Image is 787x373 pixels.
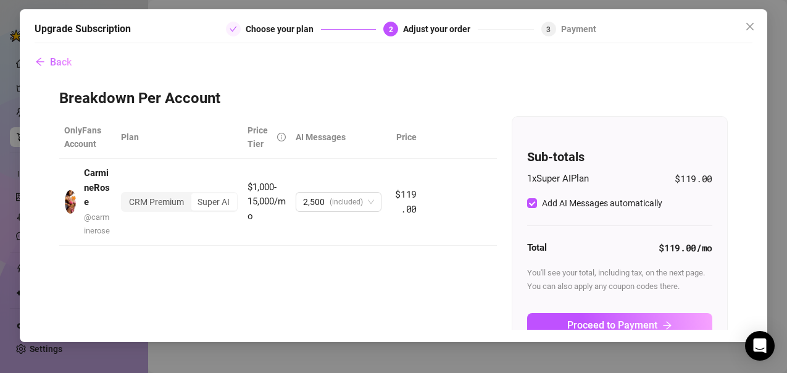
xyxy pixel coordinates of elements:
th: Price [389,116,422,159]
span: arrow-right [662,321,672,330]
span: You'll see your total, including tax, on the next page. You can also apply any coupon codes there. [527,268,705,291]
th: AI Messages [291,116,389,159]
div: segmented control [121,192,238,212]
h3: Breakdown Per Account [59,89,728,109]
span: $1,000-15,000/mo [248,182,286,222]
span: Proceed to Payment [567,319,657,331]
span: check [230,25,237,33]
div: Payment [561,22,596,36]
strong: $119.00 /mo [659,241,712,254]
span: (included) [330,193,363,211]
h5: Upgrade Subscription [35,22,131,36]
div: Open Intercom Messenger [745,331,775,361]
span: Back [50,56,72,68]
strong: Total [527,242,547,253]
button: Back [35,49,72,74]
div: CRM Premium [122,193,191,211]
div: Add AI Messages automatically [542,196,662,210]
span: Close [740,22,760,31]
th: OnlyFans Account [59,116,116,159]
span: info-circle [277,133,286,141]
span: @ carminerose [84,212,110,235]
div: Super AI [191,193,236,211]
span: $119.00 [675,172,712,186]
strong: CarmineRose [84,167,110,207]
span: Price Tier [248,125,268,149]
button: Close [740,17,760,36]
span: $119.00 [395,188,417,215]
img: avatar.jpg [65,190,76,214]
span: 2,500 [303,193,325,211]
th: Plan [116,116,243,159]
span: close [745,22,755,31]
span: 1 x Super AI Plan [527,172,589,186]
button: Proceed to Paymentarrow-right [527,313,712,338]
div: Adjust your order [403,22,478,36]
div: Choose your plan [246,22,321,36]
span: arrow-left [35,57,45,67]
h4: Sub-totals [527,148,712,166]
span: 3 [546,25,551,34]
span: 2 [389,25,393,34]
